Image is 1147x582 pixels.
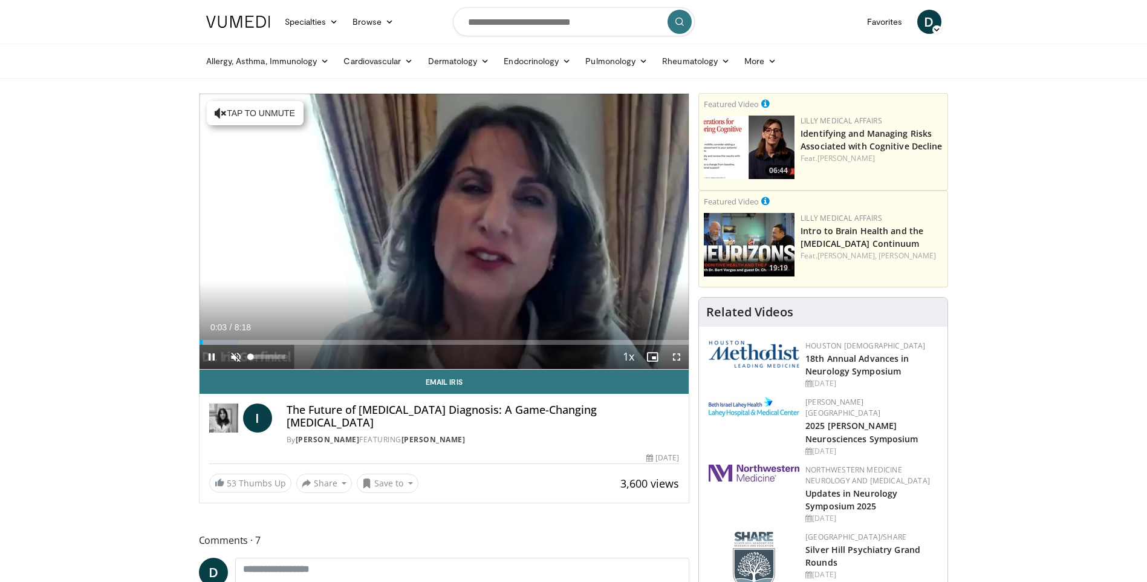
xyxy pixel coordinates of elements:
[243,404,272,433] a: I
[765,263,791,273] span: 19:19
[209,404,238,433] img: Dr. Iris Gorfinkel
[704,213,794,276] a: 19:19
[646,453,679,463] div: [DATE]
[296,434,360,445] a: [PERSON_NAME]
[704,99,759,110] small: Featured Video
[704,116,794,179] a: 06:44
[200,370,689,394] a: Email Iris
[706,305,793,319] h4: Related Videos
[207,101,304,125] button: Tap to unmute
[805,465,930,486] a: Northwestern Medicine Neurology and [MEDICAL_DATA]
[801,250,943,261] div: Feat.
[860,10,910,34] a: Favorites
[199,49,337,73] a: Allergy, Asthma, Immunology
[801,128,942,152] a: Identifying and Managing Risks Associated with Cognitive Decline
[765,165,791,176] span: 06:44
[640,345,664,369] button: Enable picture-in-picture mode
[496,49,578,73] a: Endocrinology
[805,341,925,351] a: Houston [DEMOGRAPHIC_DATA]
[801,153,943,164] div: Feat.
[817,153,875,163] a: [PERSON_NAME]
[235,322,251,332] span: 8:18
[287,404,680,430] h4: The Future of [MEDICAL_DATA] Diagnosis: A Game-Changing [MEDICAL_DATA]
[251,355,285,359] div: Volume Level
[805,353,909,377] a: 18th Annual Advances in Neurology Symposium
[737,49,784,73] a: More
[805,569,938,580] div: [DATE]
[401,434,466,445] a: [PERSON_NAME]
[199,532,690,548] span: Comments 7
[709,397,799,417] img: e7977282-282c-4444-820d-7cc2733560fd.jpg.150x105_q85_autocrop_double_scale_upscale_version-0.2.jpg
[664,345,689,369] button: Fullscreen
[704,116,794,179] img: fc5f84e2-5eb7-4c65-9fa9-08971b8c96b8.jpg.150x105_q85_crop-smart_upscale.jpg
[453,7,695,36] input: Search topics, interventions
[230,322,232,332] span: /
[801,116,882,126] a: Lilly Medical Affairs
[709,341,799,368] img: 5e4488cc-e109-4a4e-9fd9-73bb9237ee91.png.150x105_q85_autocrop_double_scale_upscale_version-0.2.png
[655,49,737,73] a: Rheumatology
[206,16,270,28] img: VuMedi Logo
[805,544,920,568] a: Silver Hill Psychiatry Grand Rounds
[421,49,497,73] a: Dermatology
[210,322,227,332] span: 0:03
[616,345,640,369] button: Playback Rate
[801,225,923,249] a: Intro to Brain Health and the [MEDICAL_DATA] Continuum
[620,476,679,491] span: 3,600 views
[709,465,799,482] img: 2a462fb6-9365-492a-ac79-3166a6f924d8.png.150x105_q85_autocrop_double_scale_upscale_version-0.2.jpg
[801,213,882,223] a: Lilly Medical Affairs
[200,94,689,370] video-js: Video Player
[879,250,936,261] a: [PERSON_NAME]
[917,10,941,34] a: D
[224,345,248,369] button: Unmute
[278,10,346,34] a: Specialties
[287,434,680,445] div: By FEATURING
[296,474,353,493] button: Share
[578,49,655,73] a: Pulmonology
[209,474,291,492] a: 53 Thumbs Up
[805,397,880,418] a: [PERSON_NAME][GEOGRAPHIC_DATA]
[357,474,418,493] button: Save to
[805,513,938,524] div: [DATE]
[336,49,420,73] a: Cardiovascular
[227,477,236,489] span: 53
[345,10,401,34] a: Browse
[805,420,918,444] a: 2025 [PERSON_NAME] Neurosciences Symposium
[805,378,938,389] div: [DATE]
[200,345,224,369] button: Pause
[704,213,794,276] img: a80fd508-2012-49d4-b73e-1d4e93549e78.png.150x105_q85_crop-smart_upscale.jpg
[805,532,906,542] a: [GEOGRAPHIC_DATA]/SHARE
[805,488,897,512] a: Updates in Neurology Symposium 2025
[805,446,938,457] div: [DATE]
[817,250,877,261] a: [PERSON_NAME],
[704,196,759,207] small: Featured Video
[200,340,689,345] div: Progress Bar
